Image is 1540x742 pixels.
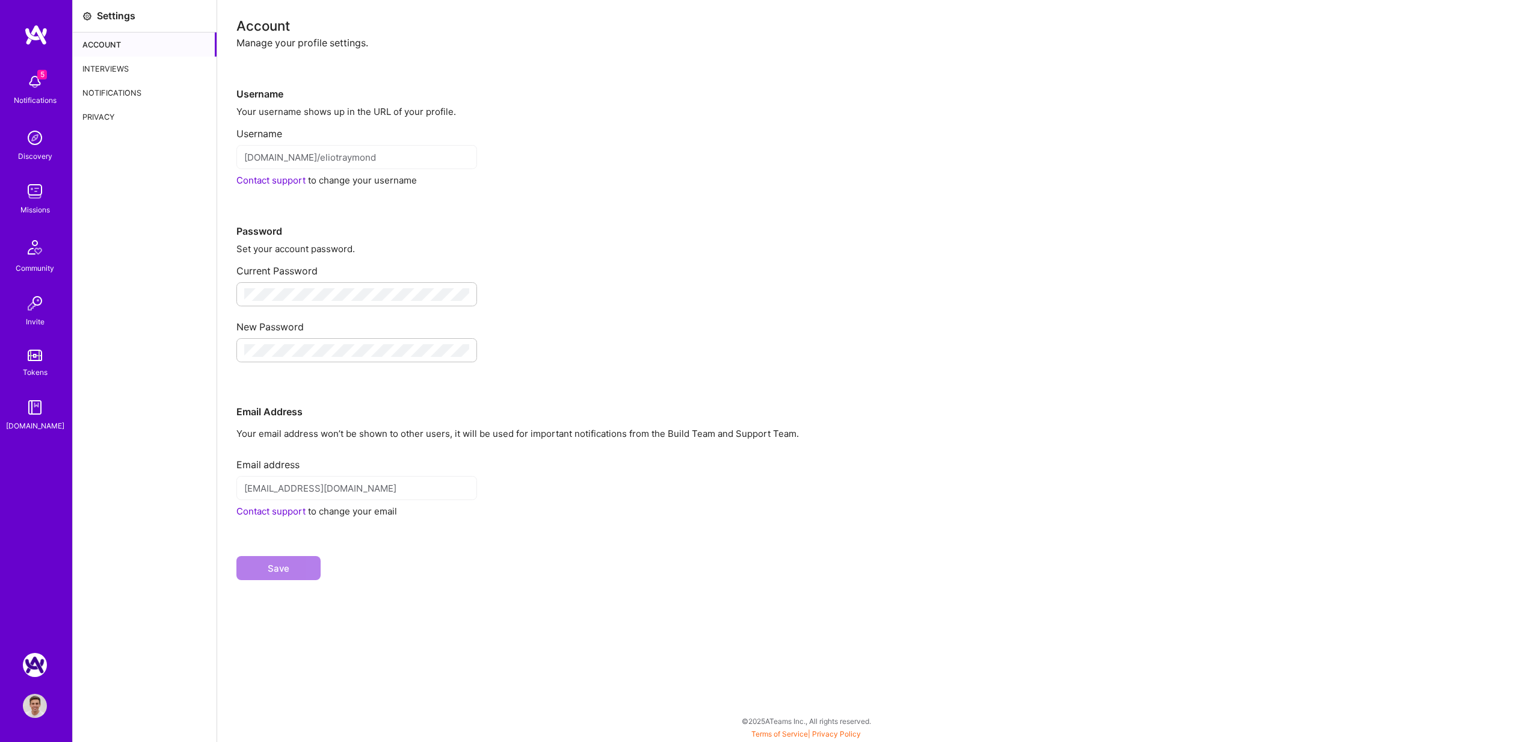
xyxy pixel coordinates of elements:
div: Account [236,19,1521,32]
div: Username [236,118,1521,140]
div: Tokens [23,366,48,379]
div: Settings [97,10,135,22]
div: Notifications [73,81,217,105]
a: A.Team: Google Calendar Integration Testing [20,653,50,677]
a: User Avatar [20,694,50,718]
div: Invite [26,315,45,328]
div: Interviews [73,57,217,81]
img: Community [20,233,49,262]
button: Save [236,556,321,580]
div: Privacy [73,105,217,129]
img: teamwork [23,179,47,203]
img: A.Team: Google Calendar Integration Testing [23,653,47,677]
i: icon Settings [82,11,92,21]
img: tokens [28,350,42,361]
div: Account [73,32,217,57]
div: Email address [236,449,1521,471]
div: Set your account password. [236,243,1521,255]
div: to change your username [236,174,1521,187]
span: | [751,729,861,738]
div: Community [16,262,54,274]
div: Password [236,187,1521,238]
img: bell [23,70,47,94]
div: Your username shows up in the URL of your profile. [236,105,1521,118]
a: Contact support [236,505,306,517]
div: Username [236,49,1521,100]
div: [DOMAIN_NAME] [6,419,64,432]
a: Contact support [236,175,306,186]
p: Your email address won’t be shown to other users, it will be used for important notifications fro... [236,427,1521,440]
div: Missions [20,203,50,216]
div: © 2025 ATeams Inc., All rights reserved. [72,706,1540,736]
a: Privacy Policy [812,729,861,738]
div: Notifications [14,94,57,107]
div: Email Address [236,367,1521,418]
a: Terms of Service [751,729,808,738]
img: guide book [23,395,47,419]
div: Discovery [18,150,52,162]
img: User Avatar [23,694,47,718]
img: Invite [23,291,47,315]
span: 5 [37,70,47,79]
div: Current Password [236,255,1521,277]
div: to change your email [236,505,1521,518]
img: discovery [23,126,47,150]
div: New Password [236,311,1521,333]
img: logo [24,24,48,46]
div: Manage your profile settings. [236,37,1521,49]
